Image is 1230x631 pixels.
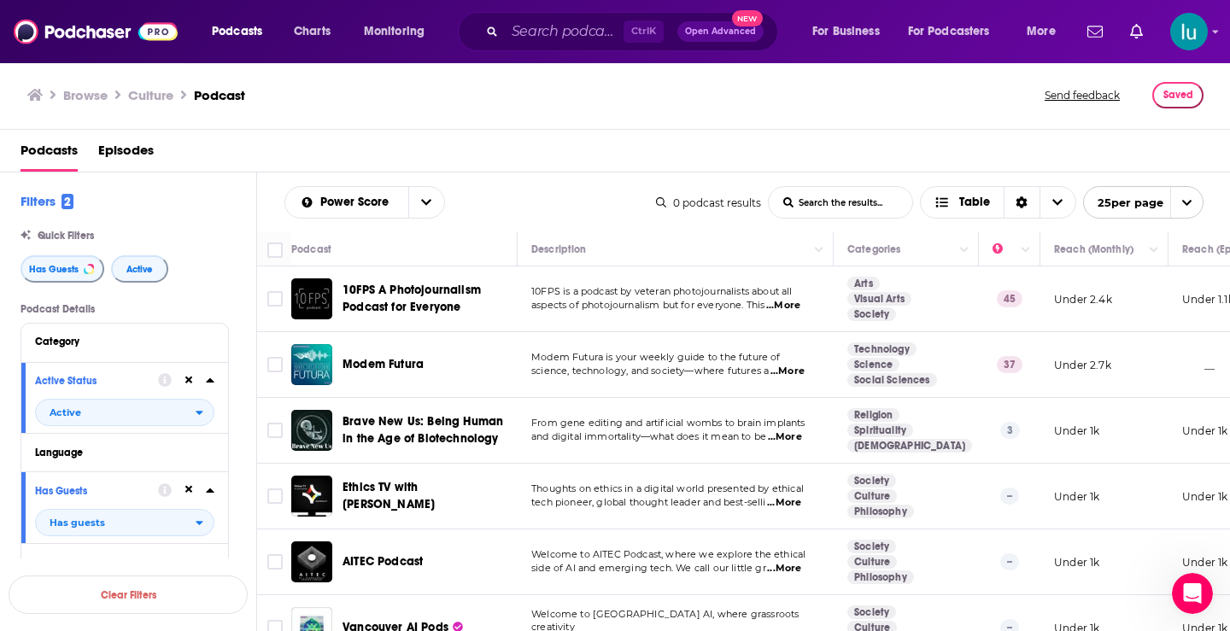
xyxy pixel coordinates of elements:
[50,408,81,418] span: Active
[14,15,178,48] img: Podchaser - Follow, Share and Rate Podcasts
[997,290,1022,307] p: 45
[128,87,173,103] h1: Culture
[35,441,214,462] button: Language
[1000,422,1020,439] p: 3
[993,239,1016,260] div: Power Score
[847,307,896,321] a: Society
[847,505,914,518] a: Philosophy
[267,291,283,307] span: Toggle select row
[847,408,899,422] a: Religion
[847,439,972,453] a: [DEMOGRAPHIC_DATA]
[267,357,283,372] span: Toggle select row
[212,20,262,44] span: Podcasts
[1054,424,1099,438] p: Under 1k
[531,299,764,311] span: aspects of photojournalism but for everyone. This
[1170,13,1208,50] button: Show profile menu
[20,137,78,172] a: Podcasts
[35,479,158,500] button: Has Guests
[352,18,447,45] button: open menu
[1054,239,1133,260] div: Reach (Monthly)
[1054,555,1099,570] p: Under 1k
[291,476,332,517] a: Ethics TV with Jonathan MacDonald
[29,265,79,274] span: Has Guests
[1163,89,1193,101] span: Saved
[1081,17,1110,46] a: Show notifications dropdown
[531,430,766,442] span: and digital immortality—what does it mean to be
[624,20,664,43] span: Ctrl K
[1054,489,1099,504] p: Under 1k
[531,548,805,560] span: Welcome to AITEC Podcast, where we explore the ethical
[732,10,763,26] span: New
[194,87,245,103] h3: Podcast
[677,21,764,42] button: Open AdvancedNew
[35,399,214,426] h2: filter dropdown
[35,485,147,497] div: Has Guests
[267,554,283,570] span: Toggle select row
[1182,489,1227,504] p: Under 1k
[343,553,423,570] a: AITEC Podcast
[291,410,332,451] a: Brave New Us: Being Human in the Age of Biotechnology
[291,239,331,260] div: Podcast
[767,562,801,575] span: ...More
[1015,18,1077,45] button: open menu
[767,496,801,510] span: ...More
[1182,424,1227,438] p: Under 1k
[343,554,423,569] span: AITEC Podcast
[847,292,911,306] a: Visual Arts
[343,479,512,513] a: Ethics TV with [PERSON_NAME]
[847,342,917,356] a: Technology
[809,240,829,260] button: Column Actions
[531,562,766,574] span: side of AI and emerging tech. We call our little gr
[474,12,794,51] div: Search podcasts, credits, & more...
[343,414,503,446] span: Brave New Us: Being Human in the Age of Biotechnology
[35,557,200,569] div: Brand Safety & Suitability
[35,399,214,426] button: open menu
[126,265,153,274] span: Active
[531,496,766,508] span: tech pioneer, global thought leader and best-selli
[531,482,804,494] span: Thoughts on ethics in a digital world presented by ethical
[531,365,769,377] span: science, technology, and society—where futures a
[531,239,586,260] div: Description
[294,20,331,44] span: Charts
[284,186,445,219] h2: Choose List sort
[531,285,793,297] span: 10FPS is a podcast by veteran photojournalists about all
[959,196,990,208] span: Table
[291,278,332,319] img: 10FPS A Photojournalism Podcast for Everyone
[1172,573,1213,614] iframe: Intercom live chat
[1004,187,1040,218] div: Sort Direction
[908,20,990,44] span: For Podcasters
[920,186,1076,219] button: Choose View
[1182,555,1227,570] p: Under 1k
[531,351,781,363] span: Modem Futura is your weekly guide to the future of
[1084,190,1163,216] span: 25 per page
[35,370,158,391] button: Active Status
[291,344,332,385] a: Modem Futura
[505,18,624,45] input: Search podcasts, credits, & more...
[847,358,899,371] a: Science
[35,375,147,387] div: Active Status
[847,540,896,553] a: Society
[343,283,481,314] span: 10FPS A Photojournalism Podcast for Everyone
[267,423,283,438] span: Toggle select row
[847,570,914,584] a: Philosophy
[531,417,805,429] span: From gene editing and artificial wombs to brain implants
[1170,13,1208,50] img: User Profile
[847,277,880,290] a: Arts
[98,137,154,172] a: Episodes
[291,541,332,582] img: AITEC Podcast
[1152,82,1204,108] button: Saved
[20,193,73,209] h2: Filters
[997,356,1022,373] p: 37
[1040,82,1125,108] button: Send feedback
[343,480,435,511] span: Ethics TV with [PERSON_NAME]
[847,555,897,569] a: Culture
[685,27,756,36] span: Open Advanced
[954,240,975,260] button: Column Actions
[35,551,214,572] button: Brand Safety & Suitability
[1054,292,1112,307] p: Under 2.4k
[656,196,761,209] div: 0 podcast results
[897,18,1015,45] button: open menu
